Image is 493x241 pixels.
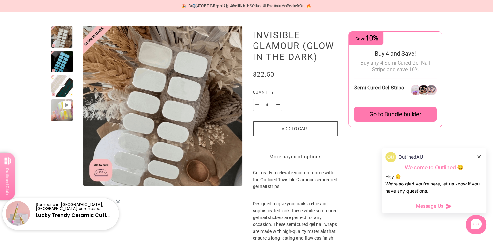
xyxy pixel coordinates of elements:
[253,29,338,62] h1: Invisible Glamour (Glow in the Dark)
[365,34,378,42] span: 10%
[253,71,274,78] span: $22.50
[253,153,338,160] a: More payment options
[385,152,396,162] img: data:image/png;base64,iVBORw0KGgoAAAANSUhEUgAAACQAAAAkCAYAAADhAJiYAAACJklEQVR4AexUO28TQRice/mFQxI...
[83,26,242,186] img: Invisible Glamour-Semi Cured Gel Strips-Outlined
[354,85,404,91] span: Semi Cured Gel Strips
[253,169,338,201] p: Get ready to elevate your nail game with the Outlined 'Invisible Glamour' semi cured gel nail str...
[253,121,338,136] button: Add to cart
[253,99,261,111] button: Minus
[360,60,430,72] span: Buy any 4 Semi Cured Gel Nail Strips and save 10%
[83,26,242,186] modal-trigger: Enlarge product image
[385,164,483,171] p: Welcome to Outlined 😊
[416,203,443,209] span: Message Us
[399,153,423,161] p: OutlinedAU
[36,203,113,211] p: Someone in [GEOGRAPHIC_DATA], [GEOGRAPHIC_DATA] purchased
[192,3,301,9] div: ✈️ FREE Shipping Available. Click Here for More Info
[36,212,110,218] a: Lucky Trendy Ceramic Cuti...
[385,173,483,195] div: Hey 😊 We‘re so glad you’re here, let us know if you have any questions.
[374,50,416,57] span: Buy 4 and Save!
[182,3,312,9] div: 🎉 Buy 4 Get 2 Free ALL Gel Nail Strips & Premium Press On 🔥
[355,36,378,41] span: Save
[274,99,282,111] button: Plus
[369,111,421,118] span: Go to Bundle builder
[253,89,338,99] label: Quantity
